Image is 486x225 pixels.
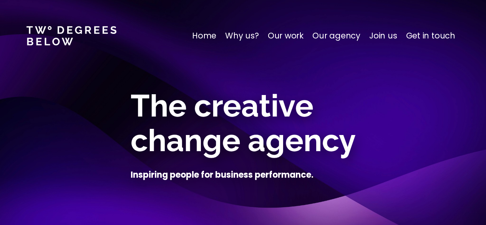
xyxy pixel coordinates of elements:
[268,30,304,42] a: Our work
[312,30,360,42] a: Our agency
[369,30,397,42] a: Join us
[225,30,259,42] a: Why us?
[192,30,216,42] a: Home
[131,169,313,181] h4: Inspiring people for business performance.
[131,88,356,158] span: The creative change agency
[406,30,455,42] a: Get in touch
